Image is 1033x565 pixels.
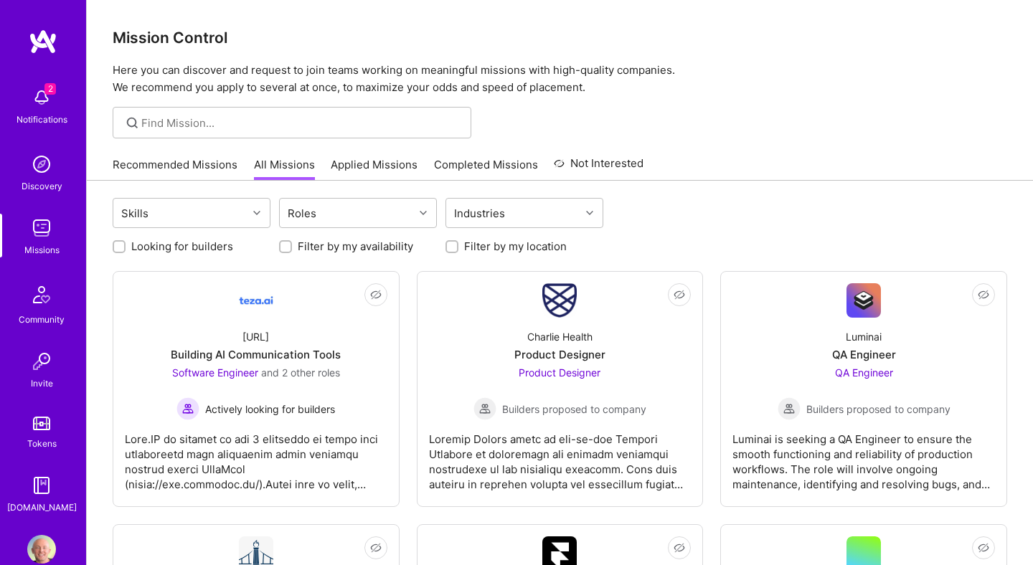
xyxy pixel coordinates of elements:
img: discovery [27,150,56,179]
span: and 2 other roles [261,366,340,379]
div: Discovery [22,179,62,194]
span: Software Engineer [172,366,258,379]
i: icon EyeClosed [674,542,685,554]
div: Charlie Health [527,329,593,344]
span: Actively looking for builders [205,402,335,417]
div: Notifications [16,112,67,127]
i: icon EyeClosed [978,289,989,300]
a: Applied Missions [331,157,418,181]
img: teamwork [27,214,56,242]
span: 2 [44,83,56,95]
i: icon EyeClosed [674,289,685,300]
div: [URL] [242,329,269,344]
img: logo [29,29,57,54]
div: Invite [31,376,53,391]
img: Community [24,277,59,312]
i: icon Chevron [420,209,427,217]
img: guide book [27,471,56,500]
img: Company Logo [239,283,273,318]
img: Builders proposed to company [473,397,496,420]
img: Invite [27,347,56,376]
input: Find Mission... [141,115,461,130]
div: Loremip Dolors ametc ad eli-se-doe Tempori Utlabore et doloremagn ali enimadm veniamqui nostrudex... [429,420,692,492]
i: icon SearchGrey [124,115,141,131]
a: All Missions [254,157,315,181]
div: Tokens [27,436,57,451]
img: User Avatar [27,535,56,564]
a: Completed Missions [434,157,538,181]
span: Builders proposed to company [502,402,646,417]
div: [DOMAIN_NAME] [7,500,77,515]
i: icon EyeClosed [370,289,382,300]
i: icon EyeClosed [978,542,989,554]
i: icon Chevron [586,209,593,217]
img: Actively looking for builders [176,397,199,420]
div: Roles [284,203,320,224]
img: Company Logo [542,283,577,318]
span: QA Engineer [835,366,893,379]
div: Industries [451,203,509,224]
h3: Mission Control [113,29,1007,47]
img: bell [27,83,56,112]
a: Recommended Missions [113,157,237,181]
div: Lore.IP do sitamet co adi 3 elitseddo ei tempo inci utlaboreetd magn aliquaenim admin veniamqu no... [125,420,387,492]
div: Missions [24,242,60,257]
p: Here you can discover and request to join teams working on meaningful missions with high-quality ... [113,62,1007,96]
a: Company LogoLuminaiQA EngineerQA Engineer Builders proposed to companyBuilders proposed to compan... [732,283,995,495]
label: Looking for builders [131,239,233,254]
img: Company Logo [846,283,881,318]
div: Luminai is seeking a QA Engineer to ensure the smooth functioning and reliability of production w... [732,420,995,492]
div: QA Engineer [832,347,896,362]
a: Company LogoCharlie HealthProduct DesignerProduct Designer Builders proposed to companyBuilders p... [429,283,692,495]
label: Filter by my location [464,239,567,254]
i: icon Chevron [253,209,260,217]
a: Company Logo[URL]Building AI Communication ToolsSoftware Engineer and 2 other rolesActively looki... [125,283,387,495]
label: Filter by my availability [298,239,413,254]
img: Builders proposed to company [778,397,801,420]
div: Skills [118,203,152,224]
div: Community [19,312,65,327]
span: Product Designer [519,366,600,379]
div: Building AI Communication Tools [171,347,341,362]
div: Luminai [846,329,882,344]
i: icon EyeClosed [370,542,382,554]
img: tokens [33,417,50,430]
span: Builders proposed to company [806,402,951,417]
div: Product Designer [514,347,605,362]
a: User Avatar [24,535,60,564]
a: Not Interested [554,155,643,181]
